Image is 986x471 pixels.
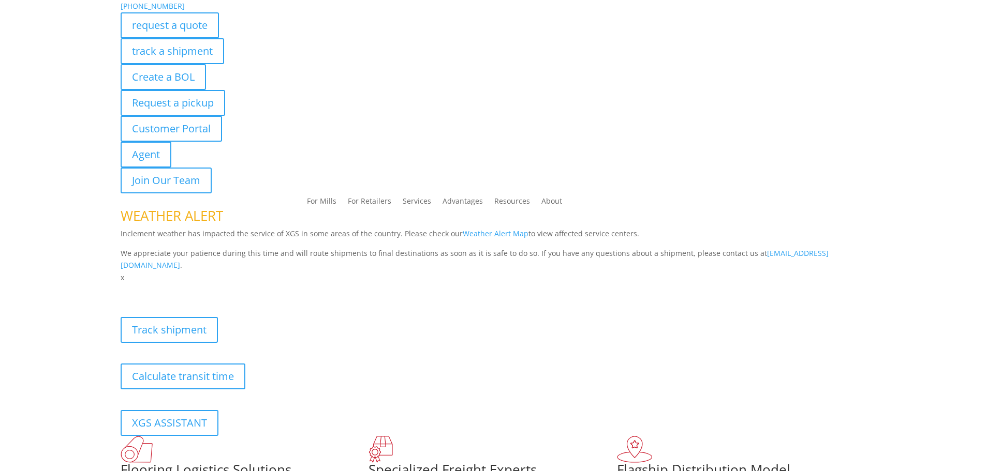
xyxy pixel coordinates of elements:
a: XGS ASSISTANT [121,410,218,436]
p: We appreciate your patience during this time and will route shipments to final destinations as so... [121,247,866,272]
a: For Retailers [348,197,391,209]
a: Services [403,197,431,209]
a: Calculate transit time [121,363,245,389]
a: track a shipment [121,38,224,64]
span: WEATHER ALERT [121,206,223,225]
a: Join Our Team [121,168,212,193]
img: xgs-icon-focused-on-flooring-red [369,436,393,463]
a: About [541,197,562,209]
a: For Mills [307,197,336,209]
img: xgs-icon-flagship-distribution-model-red [617,436,653,463]
a: Advantages [443,197,483,209]
a: Customer Portal [121,116,222,142]
a: Track shipment [121,317,218,343]
a: Create a BOL [121,64,206,90]
a: Resources [494,197,530,209]
p: x [121,271,866,284]
a: Agent [121,142,171,168]
b: Visibility, transparency, and control for your entire supply chain. [121,285,351,295]
a: Request a pickup [121,90,225,116]
a: request a quote [121,12,219,38]
p: Inclement weather has impacted the service of XGS in some areas of the country. Please check our ... [121,227,866,247]
a: Weather Alert Map [463,229,528,238]
a: [PHONE_NUMBER] [121,1,185,11]
img: xgs-icon-total-supply-chain-intelligence-red [121,436,153,463]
